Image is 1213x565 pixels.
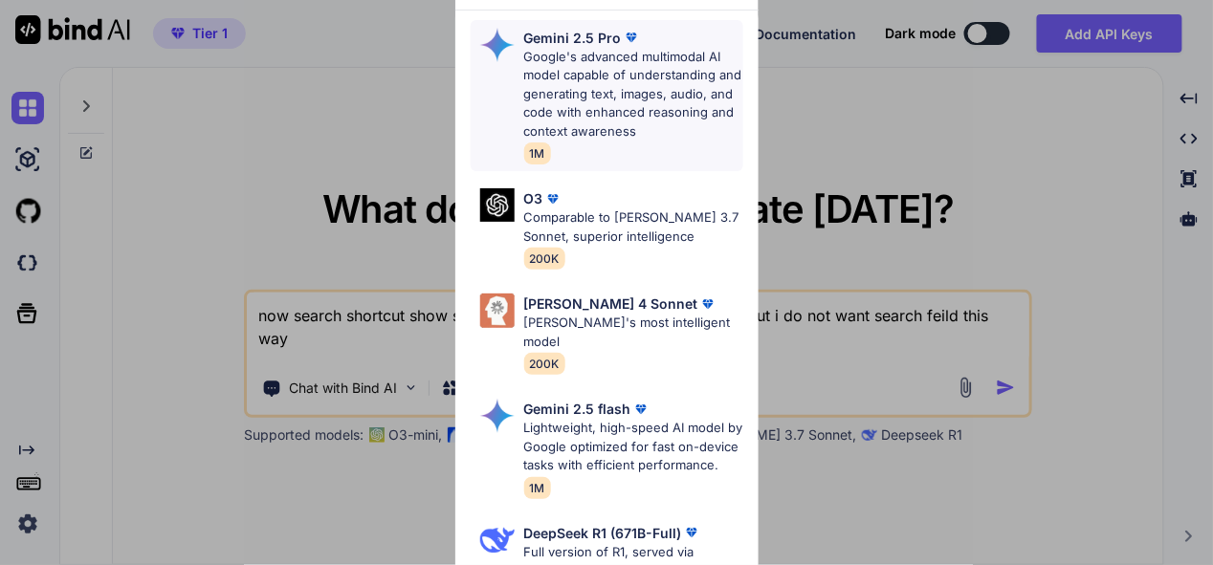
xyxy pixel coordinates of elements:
[524,314,743,351] p: [PERSON_NAME]'s most intelligent model
[524,208,743,246] p: Comparable to [PERSON_NAME] 3.7 Sonnet, superior intelligence
[524,48,743,141] p: Google's advanced multimodal AI model capable of understanding and generating text, images, audio...
[524,419,743,475] p: Lightweight, high-speed AI model by Google optimized for fast on-device tasks with efficient perf...
[480,28,515,62] img: Pick Models
[524,188,543,208] p: O3
[622,28,641,47] img: premium
[682,523,701,542] img: premium
[524,477,551,499] span: 1M
[480,399,515,433] img: Pick Models
[524,28,622,48] p: Gemini 2.5 Pro
[524,293,698,314] p: [PERSON_NAME] 4 Sonnet
[631,400,651,419] img: premium
[524,523,682,543] p: DeepSeek R1 (671B-Full)
[480,523,515,557] img: Pick Models
[480,293,515,328] img: Pick Models
[524,142,551,164] span: 1M
[480,188,515,222] img: Pick Models
[524,353,565,375] span: 200K
[698,294,717,314] img: premium
[524,248,565,270] span: 200K
[543,189,562,208] img: premium
[524,399,631,419] p: Gemini 2.5 flash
